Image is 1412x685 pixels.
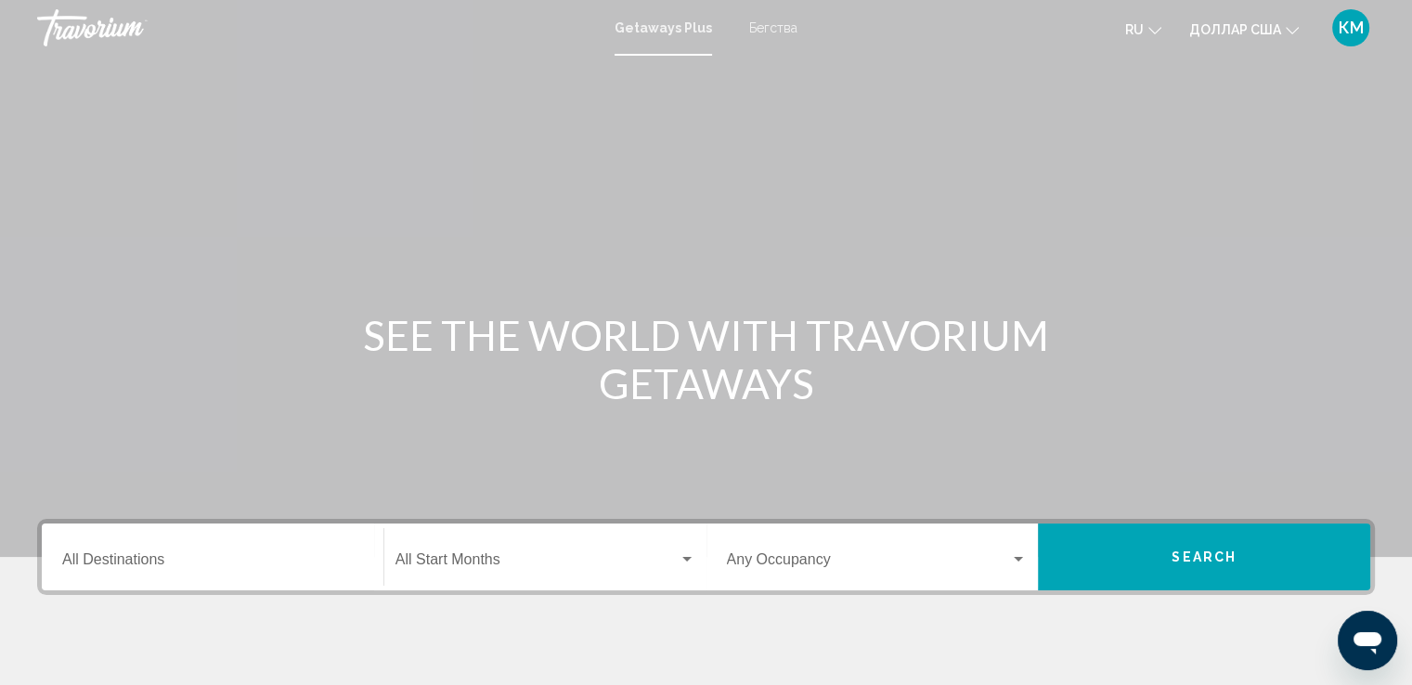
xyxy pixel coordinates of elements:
a: Травориум [37,9,596,46]
h1: SEE THE WORLD WITH TRAVORIUM GETAWAYS [358,311,1055,407]
iframe: Кнопка для запуска будет доступна [1338,611,1397,670]
a: Getaways Plus [615,20,712,35]
font: доллар США [1189,22,1281,37]
button: Меню пользователя [1327,8,1375,47]
button: Search [1038,523,1370,590]
font: ru [1125,22,1144,37]
button: Изменить язык [1125,16,1161,43]
div: Виджет поиска [42,523,1370,590]
font: КМ [1339,18,1364,37]
span: Search [1172,550,1237,565]
button: Изменить валюту [1189,16,1299,43]
a: Бегства [749,20,797,35]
